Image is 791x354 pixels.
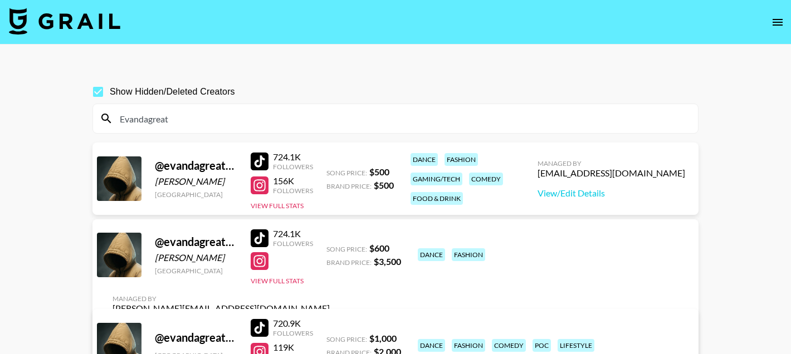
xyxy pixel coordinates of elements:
[492,339,526,352] div: comedy
[113,294,330,303] div: Managed By
[273,342,313,353] div: 119K
[533,339,551,352] div: poc
[251,277,304,285] button: View Full Stats
[369,166,389,177] strong: $ 500
[411,153,438,166] div: dance
[273,239,313,248] div: Followers
[326,182,372,190] span: Brand Price:
[155,235,237,249] div: @ evandagreat26
[155,176,237,187] div: [PERSON_NAME]
[155,159,237,173] div: @ evandagreat26
[273,186,313,195] div: Followers
[418,248,445,261] div: dance
[155,331,237,345] div: @ evandagreat26
[273,329,313,337] div: Followers
[558,339,594,352] div: lifestyle
[411,192,463,205] div: food & drink
[110,85,235,99] span: Show Hidden/Deleted Creators
[452,339,485,352] div: fashion
[155,190,237,199] div: [GEOGRAPHIC_DATA]
[326,335,367,343] span: Song Price:
[155,252,237,263] div: [PERSON_NAME]
[369,243,389,253] strong: $ 600
[418,339,445,352] div: dance
[411,173,462,185] div: gaming/tech
[452,248,485,261] div: fashion
[155,267,237,275] div: [GEOGRAPHIC_DATA]
[374,256,401,267] strong: $ 3,500
[113,303,330,314] div: [PERSON_NAME][EMAIL_ADDRESS][DOMAIN_NAME]
[445,153,478,166] div: fashion
[326,169,367,177] span: Song Price:
[273,318,313,329] div: 720.9K
[369,333,397,343] strong: $ 1,000
[766,11,789,33] button: open drawer
[326,258,372,267] span: Brand Price:
[251,201,304,210] button: View Full Stats
[538,188,685,199] a: View/Edit Details
[326,245,367,253] span: Song Price:
[469,173,503,185] div: comedy
[273,151,313,163] div: 724.1K
[113,110,691,127] input: Search by User Name
[538,159,685,168] div: Managed By
[273,228,313,239] div: 724.1K
[273,163,313,171] div: Followers
[374,180,394,190] strong: $ 500
[9,8,120,35] img: Grail Talent
[273,175,313,186] div: 156K
[538,168,685,179] div: [EMAIL_ADDRESS][DOMAIN_NAME]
